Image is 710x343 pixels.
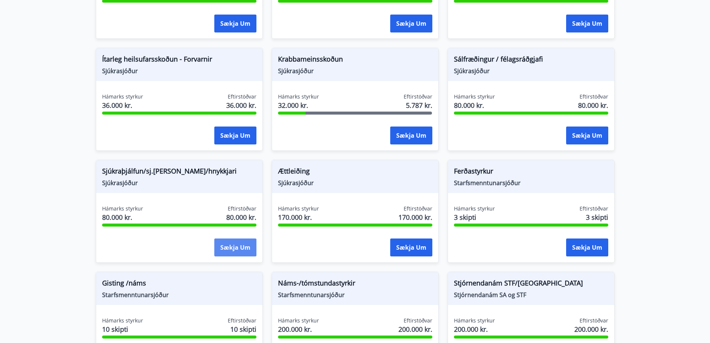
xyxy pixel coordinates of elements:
[454,179,608,187] span: Starfsmenntunarsjóður
[102,166,256,179] span: Sjúkraþjálfun/sj.[PERSON_NAME]/hnykkjari
[454,324,495,334] span: 200.000 kr.
[102,67,256,75] span: Sjúkrasjóður
[214,15,256,32] button: Sækja um
[578,100,608,110] span: 80.000 kr.
[454,54,608,67] span: Sálfræðingur / félagsráðgjafi
[278,93,319,100] span: Hámarks styrkur
[228,93,256,100] span: Eftirstöðvar
[398,324,432,334] span: 200.000 kr.
[454,67,608,75] span: Sjúkrasjóður
[580,317,608,324] span: Eftirstöðvar
[580,205,608,212] span: Eftirstöðvar
[228,205,256,212] span: Eftirstöðvar
[566,238,608,256] button: Sækja um
[226,100,256,110] span: 36.000 kr.
[566,15,608,32] button: Sækja um
[102,324,143,334] span: 10 skipti
[404,93,432,100] span: Eftirstöðvar
[580,93,608,100] span: Eftirstöðvar
[102,205,143,212] span: Hámarks styrkur
[454,93,495,100] span: Hámarks styrkur
[454,100,495,110] span: 80.000 kr.
[278,291,432,299] span: Starfsmenntunarsjóður
[278,179,432,187] span: Sjúkrasjóður
[454,166,608,179] span: Ferðastyrkur
[454,291,608,299] span: Stjórnendanám SA og STF
[454,317,495,324] span: Hámarks styrkur
[586,212,608,222] span: 3 skipti
[454,212,495,222] span: 3 skipti
[278,212,319,222] span: 170.000 kr.
[102,212,143,222] span: 80.000 kr.
[102,278,256,291] span: Gisting /náms
[278,205,319,212] span: Hámarks styrkur
[278,166,432,179] span: Ættleiðing
[390,15,432,32] button: Sækja um
[278,324,319,334] span: 200.000 kr.
[390,238,432,256] button: Sækja um
[454,278,608,291] span: Stjórnendanám STF/[GEOGRAPHIC_DATA]
[406,100,432,110] span: 5.787 kr.
[404,205,432,212] span: Eftirstöðvar
[102,100,143,110] span: 36.000 kr.
[214,238,256,256] button: Sækja um
[278,67,432,75] span: Sjúkrasjóður
[102,179,256,187] span: Sjúkrasjóður
[102,291,256,299] span: Starfsmenntunarsjóður
[102,54,256,67] span: Ítarleg heilsufarsskoðun - Forvarnir
[230,324,256,334] span: 10 skipti
[278,54,432,67] span: Krabbameinsskoðun
[278,100,319,110] span: 32.000 kr.
[102,317,143,324] span: Hámarks styrkur
[278,278,432,291] span: Náms-/tómstundastyrkir
[566,127,608,144] button: Sækja um
[390,127,432,144] button: Sækja um
[226,212,256,222] span: 80.000 kr.
[574,324,608,334] span: 200.000 kr.
[214,127,256,144] button: Sækja um
[454,205,495,212] span: Hámarks styrkur
[404,317,432,324] span: Eftirstöðvar
[228,317,256,324] span: Eftirstöðvar
[278,317,319,324] span: Hámarks styrkur
[102,93,143,100] span: Hámarks styrkur
[398,212,432,222] span: 170.000 kr.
